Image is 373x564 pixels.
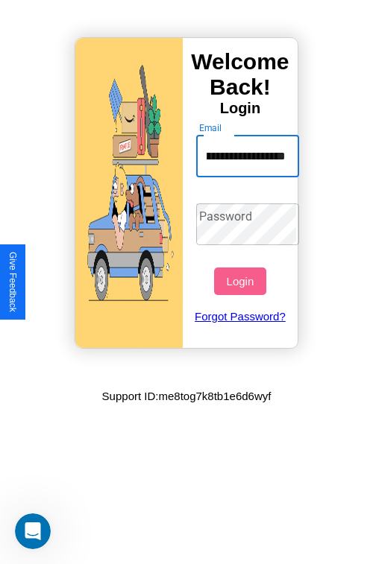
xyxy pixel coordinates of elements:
label: Email [199,121,222,134]
div: Give Feedback [7,252,18,312]
h4: Login [183,100,298,117]
iframe: Intercom live chat [15,513,51,549]
h3: Welcome Back! [183,49,298,100]
img: gif [75,38,183,348]
a: Forgot Password? [189,295,292,338]
p: Support ID: me8tog7k8tb1e6d6wyf [102,386,272,406]
button: Login [214,267,266,295]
